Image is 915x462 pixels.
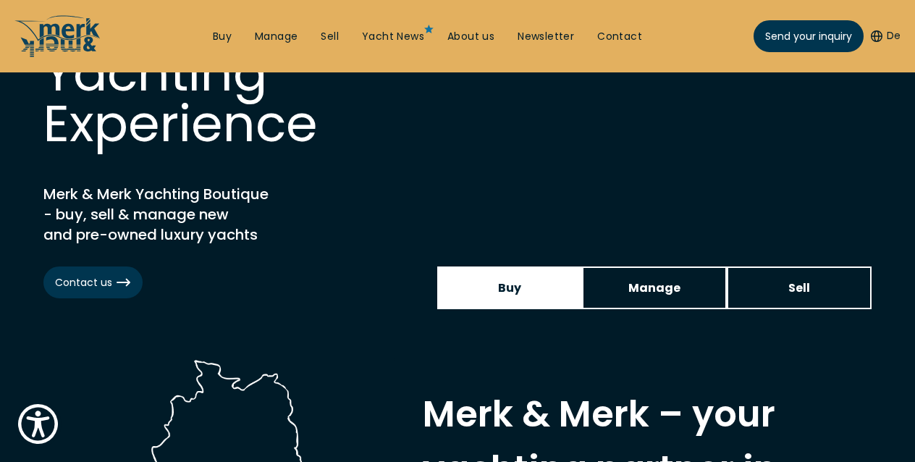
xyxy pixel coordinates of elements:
a: Newsletter [518,30,574,44]
span: Buy [498,279,521,297]
span: Manage [628,279,680,297]
a: Contact us [43,266,143,298]
a: Buy [213,30,232,44]
button: Show Accessibility Preferences [14,400,62,448]
a: Sell [321,30,339,44]
a: Yacht News [362,30,424,44]
a: About us [447,30,494,44]
span: Contact us [55,275,131,290]
span: Sell [788,279,810,297]
span: Send your inquiry [765,29,852,44]
a: Sell [727,266,872,309]
a: Manage [582,266,727,309]
h2: Merk & Merk Yachting Boutique - buy, sell & manage new and pre-owned luxury yachts [43,184,405,245]
a: Send your inquiry [754,20,864,52]
button: De [871,29,901,43]
a: Buy [437,266,582,309]
a: Manage [255,30,298,44]
a: Contact [597,30,642,44]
